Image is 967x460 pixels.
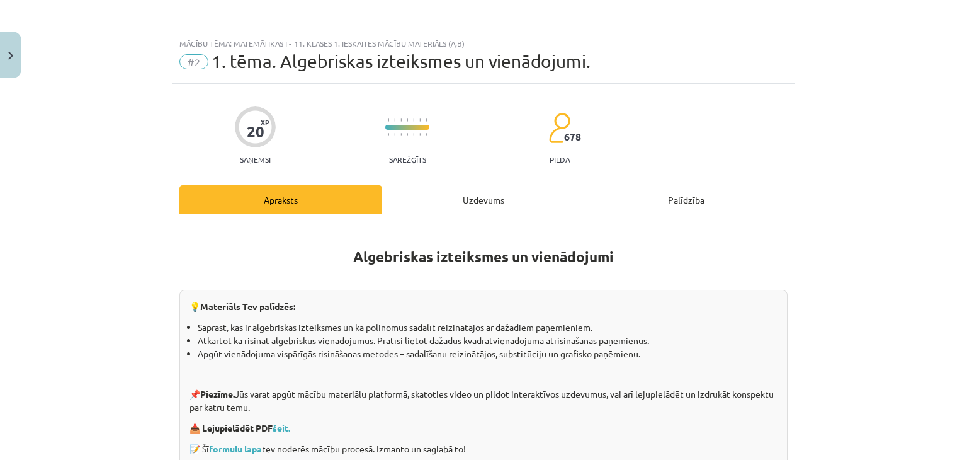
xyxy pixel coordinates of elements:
img: icon-short-line-57e1e144782c952c97e751825c79c345078a6d821885a25fce030b3d8c18986b.svg [388,133,389,136]
b: Algebriskas izteiksmes un vienādojumi [353,248,614,266]
img: students-c634bb4e5e11cddfef0936a35e636f08e4e9abd3cc4e673bd6f9a4125e45ecb1.svg [548,112,570,144]
strong: Piezīme. [200,388,235,400]
p: Sarežģīts [389,155,426,164]
div: Palīdzība [585,185,788,214]
img: icon-short-line-57e1e144782c952c97e751825c79c345078a6d821885a25fce030b3d8c18986b.svg [413,133,414,136]
div: Mācību tēma: Matemātikas i - 11. klases 1. ieskaites mācību materiāls (a,b) [179,39,788,48]
img: icon-short-line-57e1e144782c952c97e751825c79c345078a6d821885a25fce030b3d8c18986b.svg [419,133,421,136]
img: icon-short-line-57e1e144782c952c97e751825c79c345078a6d821885a25fce030b3d8c18986b.svg [388,118,389,122]
span: #2 [179,54,208,69]
img: icon-short-line-57e1e144782c952c97e751825c79c345078a6d821885a25fce030b3d8c18986b.svg [394,118,395,122]
img: icon-short-line-57e1e144782c952c97e751825c79c345078a6d821885a25fce030b3d8c18986b.svg [400,118,402,122]
img: icon-short-line-57e1e144782c952c97e751825c79c345078a6d821885a25fce030b3d8c18986b.svg [419,118,421,122]
div: Apraksts [179,185,382,214]
p: 💡 [189,300,778,313]
div: Uzdevums [382,185,585,214]
img: icon-short-line-57e1e144782c952c97e751825c79c345078a6d821885a25fce030b3d8c18986b.svg [407,133,408,136]
img: icon-short-line-57e1e144782c952c97e751825c79c345078a6d821885a25fce030b3d8c18986b.svg [400,133,402,136]
span: XP [261,118,269,125]
img: icon-short-line-57e1e144782c952c97e751825c79c345078a6d821885a25fce030b3d8c18986b.svg [426,118,427,122]
p: pilda [550,155,570,164]
p: Saņemsi [235,155,276,164]
img: icon-short-line-57e1e144782c952c97e751825c79c345078a6d821885a25fce030b3d8c18986b.svg [426,133,427,136]
a: šeit. [273,422,290,434]
p: 📌 Jūs varat apgūt mācību materiālu platformā, skatoties video un pildot interaktīvos uzdevumus, v... [189,388,778,414]
img: icon-short-line-57e1e144782c952c97e751825c79c345078a6d821885a25fce030b3d8c18986b.svg [394,133,395,136]
li: Apgūt vienādojuma vispārīgās risināšanas metodes – sadalīšanu reizinātājos, substitūciju un grafi... [198,347,778,360]
img: icon-short-line-57e1e144782c952c97e751825c79c345078a6d821885a25fce030b3d8c18986b.svg [407,118,408,122]
strong: 📥 Lejupielādēt PDF [189,422,292,434]
span: 678 [564,131,581,142]
img: icon-short-line-57e1e144782c952c97e751825c79c345078a6d821885a25fce030b3d8c18986b.svg [413,118,414,122]
div: 20 [247,123,264,141]
p: 📝 Šī tev noderēs mācību procesā. Izmanto un saglabā to! [189,442,778,456]
b: Materiāls Tev palīdzēs: [200,301,295,312]
img: icon-close-lesson-0947bae3869378f0d4975bcd49f059093ad1ed9edebbc8119c70593378902aed.svg [8,52,13,60]
span: 1. tēma. Algebriskas izteiksmes un vienādojumi. [212,51,591,72]
li: Saprast, kas ir algebriskas izteiksmes un kā polinomus sadalīt reizinātājos ar dažādiem paņēmieniem. [198,321,778,334]
li: Atkārtot kā risināt algebriskus vienādojumus. Pratīsi lietot dažādus kvadrātvienādojuma atrisināš... [198,334,778,347]
a: formulu lapa [209,443,262,454]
